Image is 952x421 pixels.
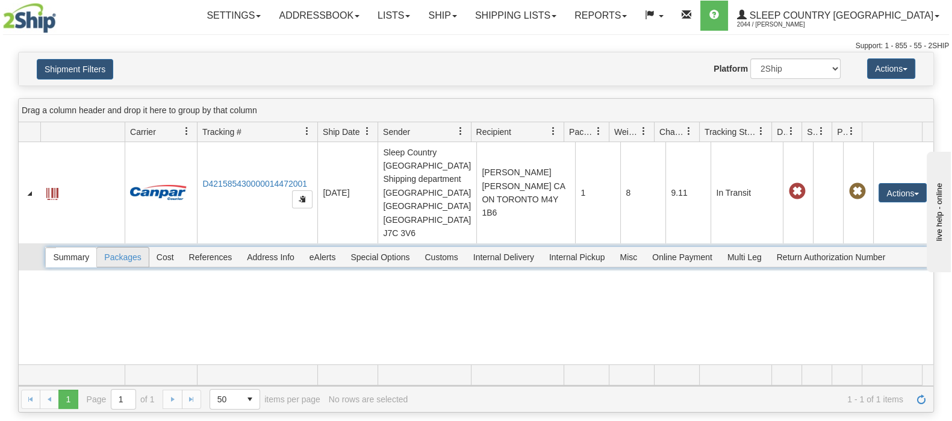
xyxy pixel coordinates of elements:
[714,63,748,75] label: Platform
[176,121,197,142] a: Carrier filter column settings
[130,185,187,200] img: 14 - Canpar
[659,126,685,138] span: Charge
[705,126,757,138] span: Tracking Status
[466,248,541,267] span: Internal Delivery
[837,126,847,138] span: Pickup Status
[924,149,951,272] iframe: chat widget
[198,1,270,31] a: Settings
[665,142,711,243] td: 9.11
[416,394,903,404] span: 1 - 1 of 1 items
[679,121,699,142] a: Charge filter column settings
[466,1,565,31] a: Shipping lists
[323,126,359,138] span: Ship Date
[19,99,933,122] div: grid grouping header
[728,1,948,31] a: Sleep Country [GEOGRAPHIC_DATA] 2044 / [PERSON_NAME]
[292,190,313,208] button: Copy to clipboard
[542,248,612,267] span: Internal Pickup
[848,183,865,200] span: Pickup Not Assigned
[614,126,639,138] span: Weight
[588,121,609,142] a: Packages filter column settings
[329,394,408,404] div: No rows are selected
[569,126,594,138] span: Packages
[369,1,419,31] a: Lists
[343,248,417,267] span: Special Options
[378,142,476,243] td: Sleep Country [GEOGRAPHIC_DATA] Shipping department [GEOGRAPHIC_DATA] [GEOGRAPHIC_DATA] [GEOGRAPH...
[240,390,260,409] span: select
[720,248,769,267] span: Multi Leg
[87,389,155,410] span: Page of 1
[419,1,465,31] a: Ship
[777,126,787,138] span: Delivery Status
[841,121,862,142] a: Pickup Status filter column settings
[217,393,233,405] span: 50
[543,121,564,142] a: Recipient filter column settings
[770,248,893,267] span: Return Authorization Number
[788,183,805,200] span: Late
[620,142,665,243] td: 8
[46,248,96,267] span: Summary
[807,126,817,138] span: Shipment Issues
[612,248,644,267] span: Misc
[97,248,148,267] span: Packages
[912,390,931,409] a: Refresh
[270,1,369,31] a: Addressbook
[210,389,320,410] span: items per page
[645,248,720,267] span: Online Payment
[182,248,240,267] span: References
[149,248,181,267] span: Cost
[450,121,471,142] a: Sender filter column settings
[297,121,317,142] a: Tracking # filter column settings
[747,10,933,20] span: Sleep Country [GEOGRAPHIC_DATA]
[575,142,620,243] td: 1
[811,121,832,142] a: Shipment Issues filter column settings
[711,142,783,243] td: In Transit
[737,19,827,31] span: 2044 / [PERSON_NAME]
[202,179,307,189] a: D421585430000014472001
[111,390,135,409] input: Page 1
[9,10,111,19] div: live help - online
[383,126,410,138] span: Sender
[23,187,36,199] a: Collapse
[46,182,58,202] a: Label
[357,121,378,142] a: Ship Date filter column settings
[58,390,78,409] span: Page 1
[879,183,927,202] button: Actions
[633,121,654,142] a: Weight filter column settings
[781,121,801,142] a: Delivery Status filter column settings
[476,142,575,243] td: [PERSON_NAME] [PERSON_NAME] CA ON TORONTO M4Y 1B6
[417,248,465,267] span: Customs
[751,121,771,142] a: Tracking Status filter column settings
[37,59,113,80] button: Shipment Filters
[565,1,636,31] a: Reports
[302,248,343,267] span: eAlerts
[130,126,156,138] span: Carrier
[867,58,915,79] button: Actions
[3,41,949,51] div: Support: 1 - 855 - 55 - 2SHIP
[476,126,511,138] span: Recipient
[210,389,260,410] span: Page sizes drop down
[3,3,56,33] img: logo2044.jpg
[202,126,241,138] span: Tracking #
[317,142,378,243] td: [DATE]
[240,248,302,267] span: Address Info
